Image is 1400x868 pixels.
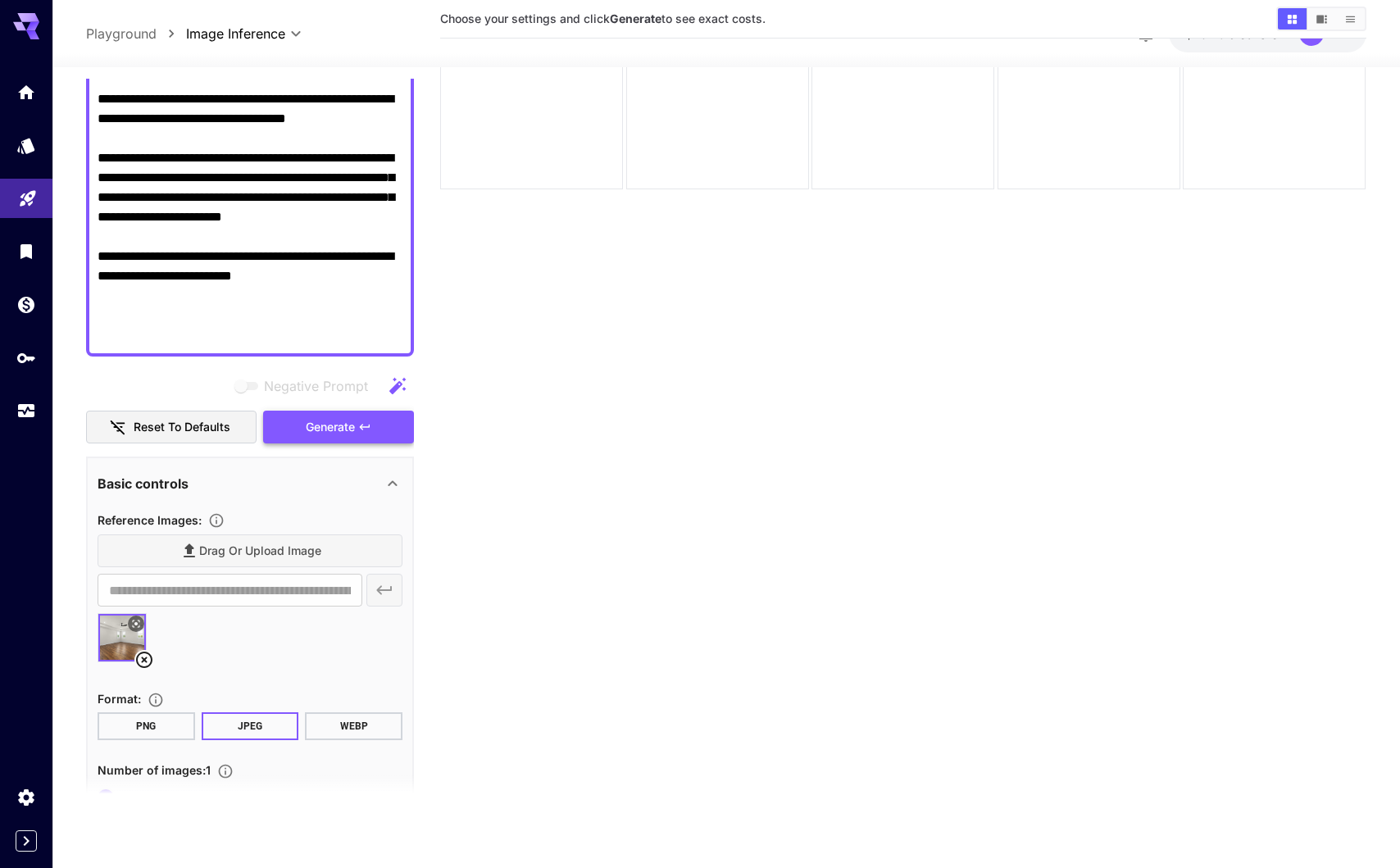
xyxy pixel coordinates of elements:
nav: breadcrumb [86,24,186,43]
div: Models [16,135,36,156]
button: Choose the file format for the output image. [141,692,170,708]
b: Generate [610,11,661,25]
button: Show images in list view [1336,8,1365,30]
div: Home [16,82,36,102]
div: Playground [18,184,38,204]
span: Choose your settings and click to see exact costs. [440,11,766,25]
button: Show images in grid view [1278,8,1307,30]
button: WEBP [305,712,402,740]
span: Image Inference [186,24,285,43]
button: Upload a reference image to guide the result. This is needed for Image-to-Image or Inpainting. Su... [202,512,231,529]
div: Settings [16,787,36,807]
div: Usage [16,401,36,421]
div: Library [16,241,36,261]
button: PNG [98,712,195,740]
div: Show images in grid viewShow images in video viewShow images in list view [1276,7,1366,31]
span: Format : [98,692,141,706]
button: Specify how many images to generate in a single request. Each image generation will be charged se... [211,763,240,779]
span: Reference Images : [98,513,202,527]
span: credits left [1229,27,1286,41]
span: $23.29 [1185,27,1229,41]
div: Wallet [16,294,36,315]
button: Generate [263,411,414,444]
div: API Keys [16,348,36,368]
button: Reset to defaults [86,411,257,444]
span: Negative prompts are not compatible with the selected model. [231,375,381,396]
div: Basic controls [98,464,402,503]
span: Generate [306,417,355,438]
span: Negative Prompt [264,376,368,396]
p: Basic controls [98,474,189,493]
button: Expand sidebar [16,830,37,852]
button: Show images in video view [1307,8,1336,30]
button: JPEG [202,712,299,740]
span: Number of images : 1 [98,763,211,777]
a: Playground [86,24,157,43]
